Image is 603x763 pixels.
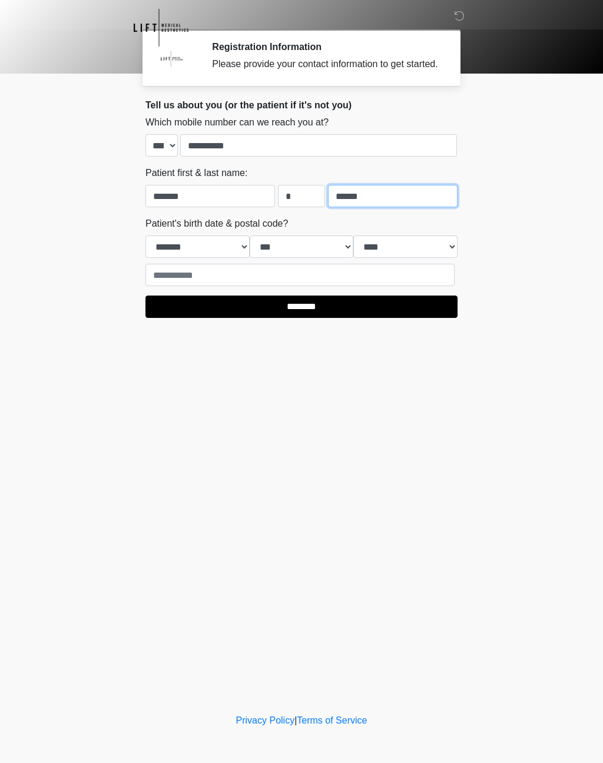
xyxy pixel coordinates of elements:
h2: Tell us about you (or the patient if it's not you) [145,99,458,111]
a: Privacy Policy [236,715,295,725]
label: Patient's birth date & postal code? [145,217,288,231]
div: Please provide your contact information to get started. [212,57,440,71]
label: Which mobile number can we reach you at? [145,115,329,130]
img: Lift Medical Aesthetics Logo [134,9,188,47]
img: Agent Avatar [154,41,190,77]
a: | [294,715,297,725]
a: Terms of Service [297,715,367,725]
label: Patient first & last name: [145,166,247,180]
